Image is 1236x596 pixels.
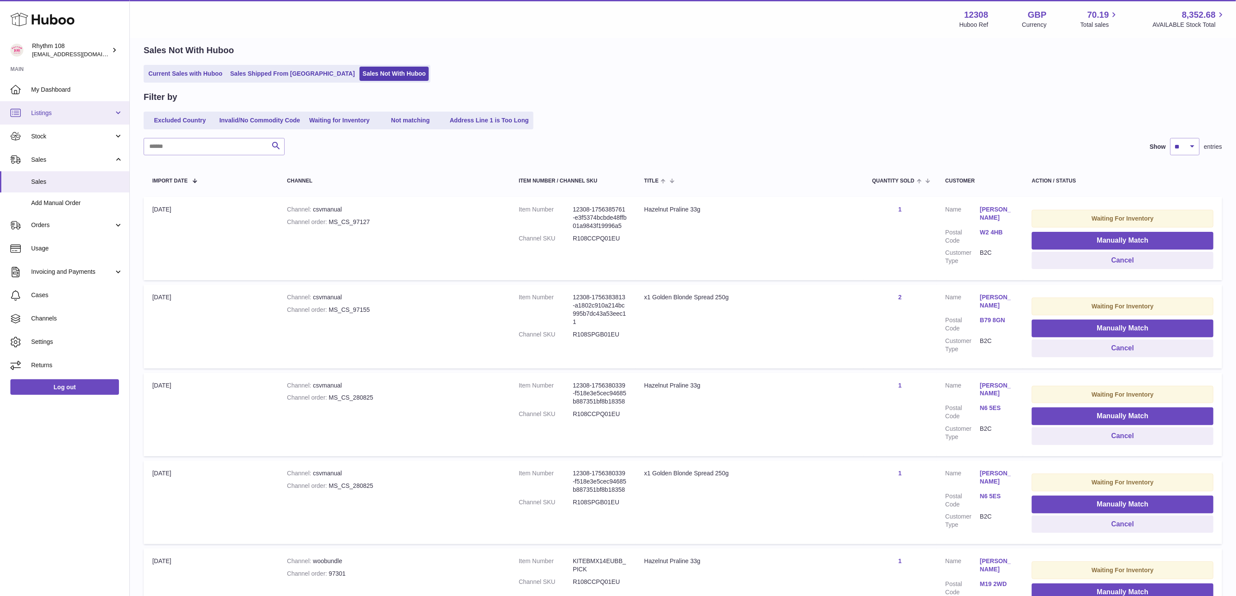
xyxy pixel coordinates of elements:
[644,178,658,184] span: Title
[145,67,225,81] a: Current Sales with Huboo
[980,228,1014,237] a: W2 4HB
[287,558,313,564] strong: Channel
[964,9,989,21] strong: 12308
[519,410,573,418] dt: Channel SKU
[287,178,501,184] div: Channel
[945,293,980,312] dt: Name
[519,178,627,184] div: Item Number / Channel SKU
[573,469,627,494] dd: 12308-1756380339-f518e3e5cec94685b887351bf8b18358
[32,42,110,58] div: Rhythm 108
[573,330,627,339] dd: R108SPGB01EU
[573,410,627,418] dd: R108CCPQ01EU
[945,404,980,420] dt: Postal Code
[1032,427,1214,445] button: Cancel
[980,205,1014,222] a: [PERSON_NAME]
[980,337,1014,353] dd: B2C
[1087,9,1109,21] span: 70.19
[573,578,627,586] dd: R108CCPQ01EU
[31,178,123,186] span: Sales
[519,498,573,506] dt: Channel SKU
[945,557,980,576] dt: Name
[10,44,23,57] img: orders@rhythm108.com
[144,285,278,368] td: [DATE]
[1032,232,1214,250] button: Manually Match
[10,379,119,395] a: Log out
[32,51,127,58] span: [EMAIL_ADDRESS][DOMAIN_NAME]
[31,361,123,369] span: Returns
[1153,21,1226,29] span: AVAILABLE Stock Total
[287,482,329,489] strong: Channel order
[287,570,329,577] strong: Channel order
[1204,143,1222,151] span: entries
[573,498,627,506] dd: R108SPGB01EU
[573,205,627,230] dd: 12308-1756385761-e3f5374bcbde48ffb01a9843f19996a5
[144,373,278,456] td: [DATE]
[945,513,980,529] dt: Customer Type
[287,394,329,401] strong: Channel order
[945,228,980,245] dt: Postal Code
[287,206,313,213] strong: Channel
[31,268,114,276] span: Invoicing and Payments
[519,234,573,243] dt: Channel SKU
[287,218,501,226] div: MS_CS_97127
[287,469,501,477] div: csvmanual
[1032,516,1214,533] button: Cancel
[519,381,573,406] dt: Item Number
[945,492,980,509] dt: Postal Code
[287,382,313,389] strong: Channel
[31,86,123,94] span: My Dashboard
[1032,252,1214,269] button: Cancel
[899,558,902,564] a: 1
[945,425,980,441] dt: Customer Type
[1032,496,1214,513] button: Manually Match
[31,199,123,207] span: Add Manual Order
[899,206,902,213] a: 1
[980,316,1014,324] a: B79 8GN
[573,293,627,326] dd: 12308-1756383813-a1802c910a214bc995b7dc43a53eec11
[144,197,278,280] td: [DATE]
[573,234,627,243] dd: R108CCPQ01EU
[980,425,1014,441] dd: B2C
[519,330,573,339] dt: Channel SKU
[152,178,188,184] span: Import date
[945,178,1014,184] div: Customer
[980,249,1014,265] dd: B2C
[899,294,902,301] a: 2
[980,580,1014,588] a: M19 2WD
[573,381,627,406] dd: 12308-1756380339-f518e3e5cec94685b887351bf8b18358
[644,557,855,565] div: Hazelnut Praline 33g
[144,91,177,103] h2: Filter by
[899,382,902,389] a: 1
[945,249,980,265] dt: Customer Type
[573,557,627,574] dd: KITEBMX14EUBB_PICK
[1032,320,1214,337] button: Manually Match
[980,381,1014,398] a: [PERSON_NAME]
[31,244,123,253] span: Usage
[360,67,429,81] a: Sales Not With Huboo
[31,156,114,164] span: Sales
[1150,143,1166,151] label: Show
[945,205,980,224] dt: Name
[1032,340,1214,357] button: Cancel
[31,291,123,299] span: Cases
[287,205,501,214] div: csvmanual
[945,316,980,333] dt: Postal Code
[644,293,855,301] div: x1 Golden Blonde Spread 250g
[216,113,303,128] a: Invalid/No Commodity Code
[644,205,855,214] div: Hazelnut Praline 33g
[1153,9,1226,29] a: 8,352.68 AVAILABLE Stock Total
[287,306,329,313] strong: Channel order
[227,67,358,81] a: Sales Shipped From [GEOGRAPHIC_DATA]
[31,221,114,229] span: Orders
[287,218,329,225] strong: Channel order
[31,338,123,346] span: Settings
[1032,178,1214,184] div: Action / Status
[287,294,313,301] strong: Channel
[980,404,1014,412] a: N6 5ES
[287,557,501,565] div: woobundle
[980,513,1014,529] dd: B2C
[519,293,573,326] dt: Item Number
[287,293,501,301] div: csvmanual
[1092,215,1153,222] strong: Waiting For Inventory
[644,469,855,477] div: x1 Golden Blonde Spread 250g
